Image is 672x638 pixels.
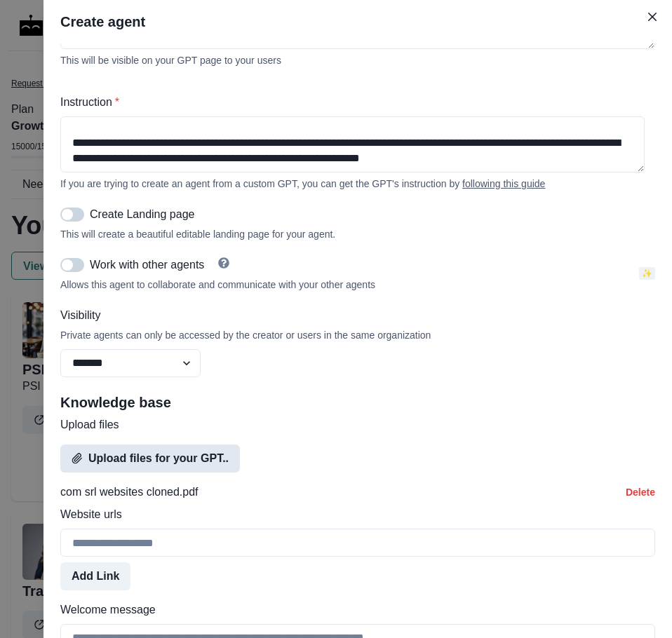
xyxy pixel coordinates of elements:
[60,562,130,590] button: Add Link
[60,178,655,189] div: If you are trying to create an agent from a custom GPT, you can get the GPT's instruction by
[60,484,199,501] p: com srl websites cloned.pdf
[60,279,633,290] div: Allows this agent to collaborate and communicate with your other agents
[60,330,655,341] div: Private agents can only be accessed by the creator or users in the same organization
[60,229,655,240] div: This will create a beautiful editable landing page for your agent.
[60,394,655,411] h2: Knowledge base
[60,444,240,473] button: Upload files for your GPT..
[639,267,655,280] span: ✨
[210,257,238,273] a: Help
[641,6,664,28] button: Close
[60,506,647,523] label: Website urls
[462,178,545,189] a: following this guide
[60,307,647,324] label: Visibility
[626,487,655,498] button: Delete
[210,257,238,269] button: Help
[90,257,204,273] p: Work with other agents
[60,416,647,433] label: Upload files
[60,94,647,111] label: Instruction
[60,602,647,618] label: Welcome message
[90,206,194,223] p: Create Landing page
[60,55,655,66] div: This will be visible on your GPT page to your users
